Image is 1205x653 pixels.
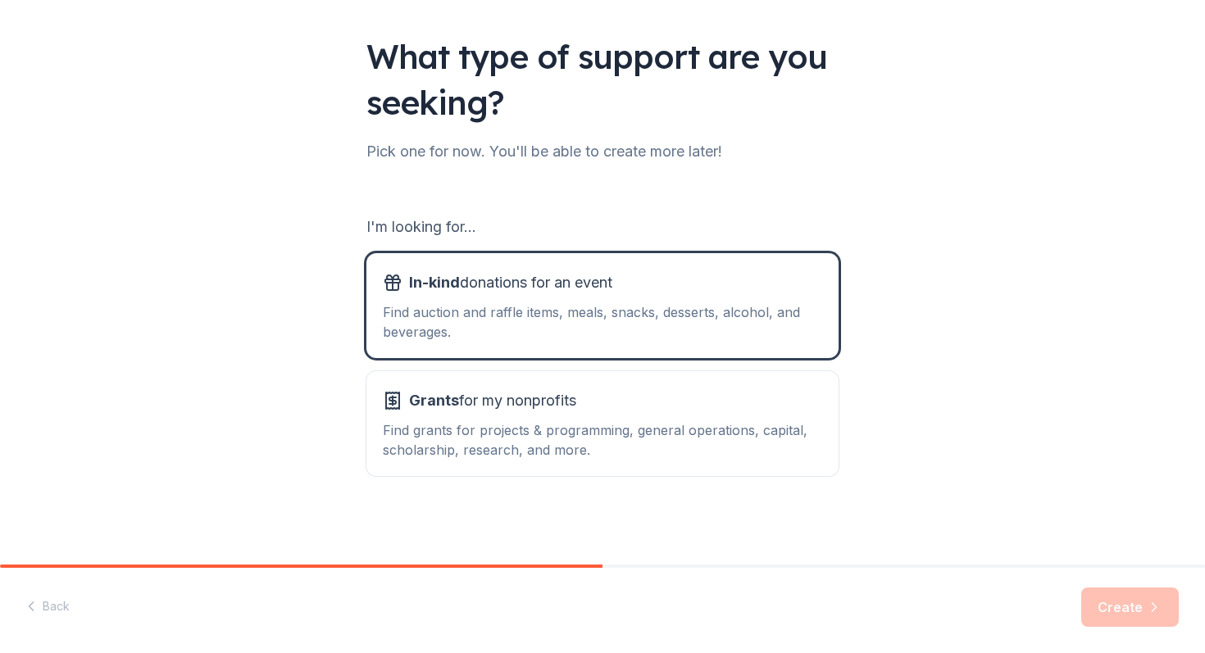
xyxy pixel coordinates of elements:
[409,392,459,409] span: Grants
[366,371,839,476] button: Grantsfor my nonprofitsFind grants for projects & programming, general operations, capital, schol...
[366,138,839,165] div: Pick one for now. You'll be able to create more later!
[383,302,822,342] div: Find auction and raffle items, meals, snacks, desserts, alcohol, and beverages.
[409,274,460,291] span: In-kind
[409,270,612,296] span: donations for an event
[409,388,576,414] span: for my nonprofits
[366,253,839,358] button: In-kinddonations for an eventFind auction and raffle items, meals, snacks, desserts, alcohol, and...
[383,420,822,460] div: Find grants for projects & programming, general operations, capital, scholarship, research, and m...
[366,214,839,240] div: I'm looking for...
[366,34,839,125] div: What type of support are you seeking?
